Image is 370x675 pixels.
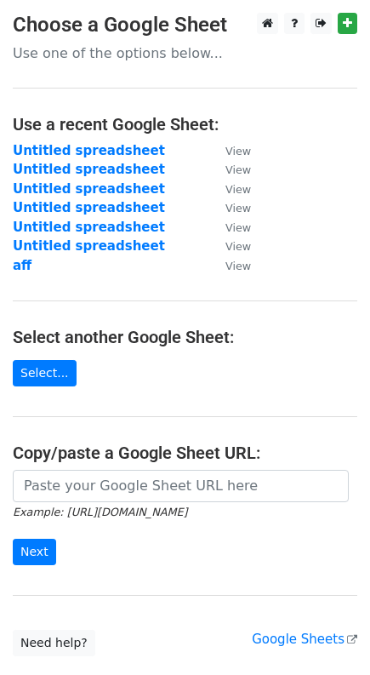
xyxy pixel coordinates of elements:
p: Use one of the options below... [13,44,357,62]
a: Untitled spreadsheet [13,200,165,215]
a: Untitled spreadsheet [13,162,165,177]
a: View [208,181,251,197]
a: View [208,258,251,273]
a: Untitled spreadsheet [13,143,165,158]
small: View [225,260,251,272]
h3: Choose a Google Sheet [13,13,357,37]
a: Untitled spreadsheet [13,220,165,235]
a: View [208,143,251,158]
h4: Use a recent Google Sheet: [13,114,357,134]
h4: Select another Google Sheet: [13,327,357,347]
a: Select... [13,360,77,386]
input: Paste your Google Sheet URL here [13,470,349,502]
small: View [225,240,251,253]
a: Untitled spreadsheet [13,238,165,254]
small: View [225,221,251,234]
input: Next [13,539,56,565]
a: View [208,220,251,235]
a: Need help? [13,630,95,656]
small: View [225,183,251,196]
small: Example: [URL][DOMAIN_NAME] [13,506,187,518]
a: View [208,200,251,215]
small: View [225,145,251,157]
small: View [225,202,251,215]
a: View [208,162,251,177]
a: aff [13,258,31,273]
a: Untitled spreadsheet [13,181,165,197]
small: View [225,163,251,176]
h4: Copy/paste a Google Sheet URL: [13,443,357,463]
a: Google Sheets [252,632,357,647]
a: View [208,238,251,254]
